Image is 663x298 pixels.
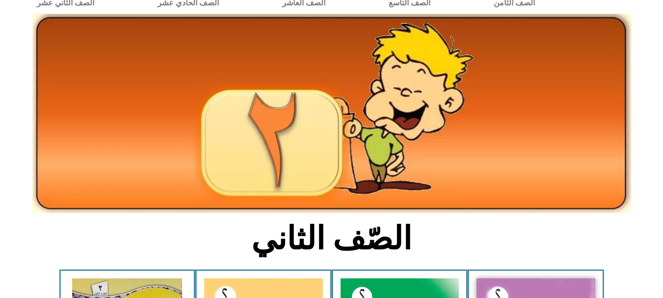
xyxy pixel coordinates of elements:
h2: الصّف الثاني [169,219,494,258]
